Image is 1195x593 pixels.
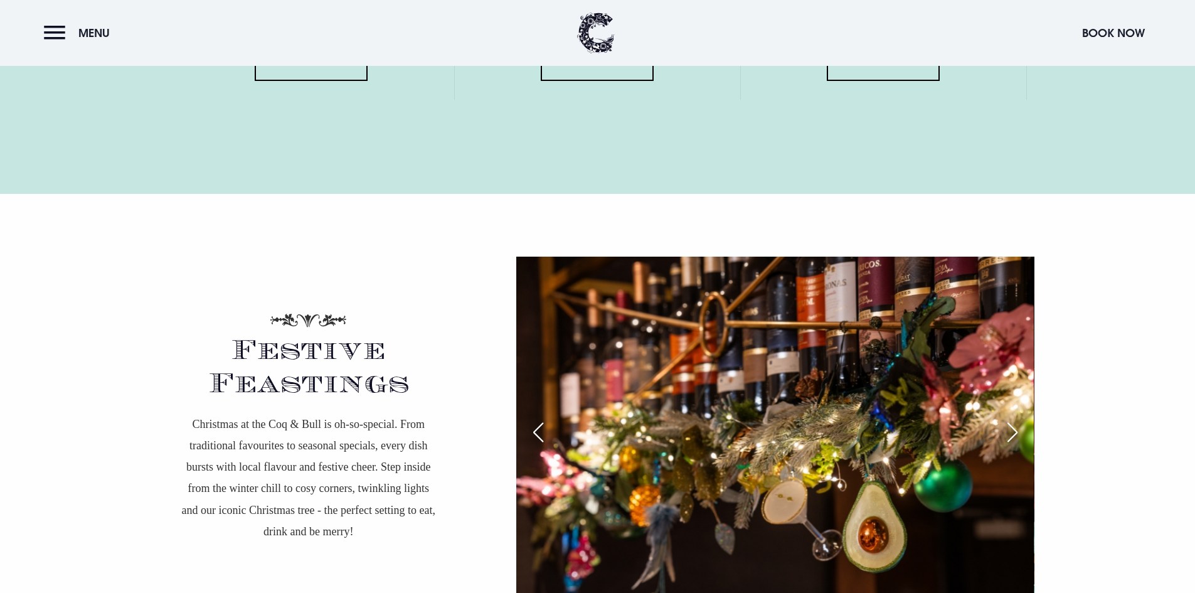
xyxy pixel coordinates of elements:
div: Previous slide [523,419,554,446]
span: Menu [78,26,110,40]
img: Clandeboye Lodge [577,13,615,53]
h2: Festive Feastings [161,345,456,400]
button: Menu [44,19,116,46]
div: Next slide [997,419,1028,446]
p: Christmas at the Coq & Bull is oh-so-special. From traditional favourites to seasonal specials, e... [180,414,437,542]
button: Book Now [1076,19,1151,46]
